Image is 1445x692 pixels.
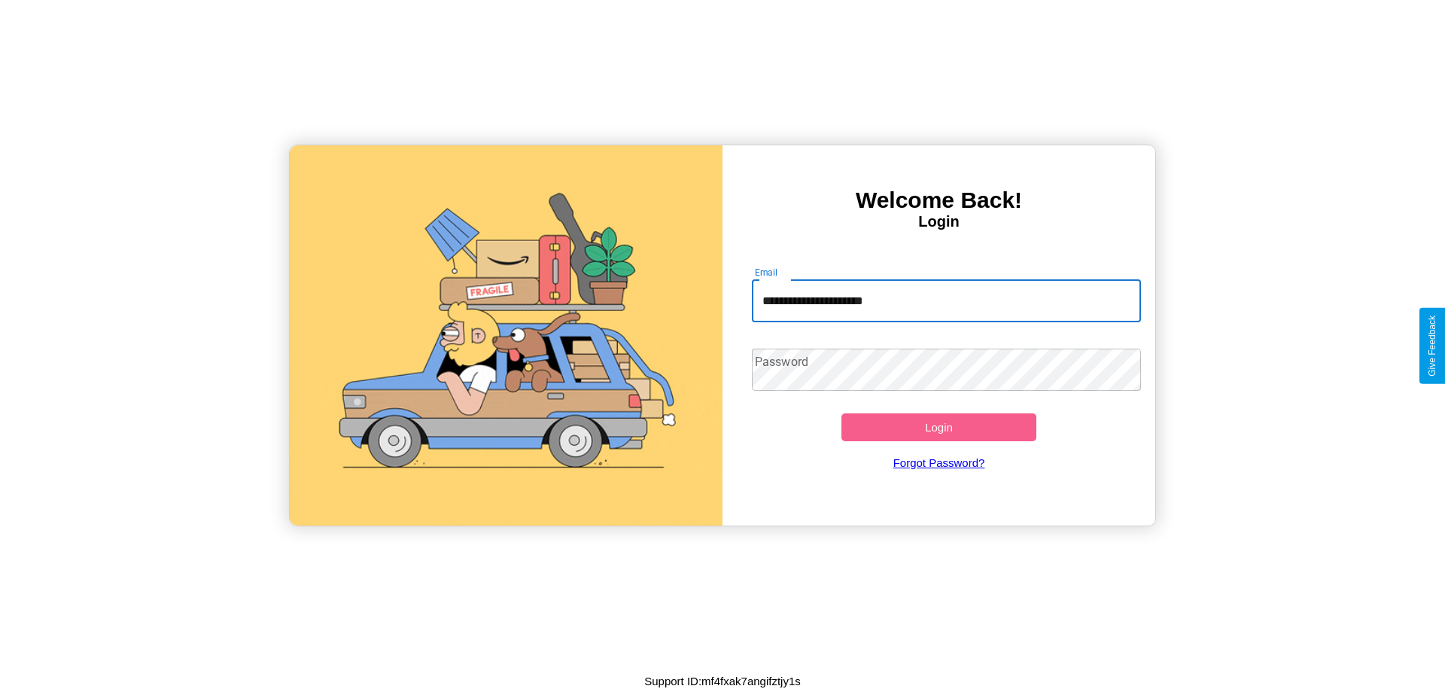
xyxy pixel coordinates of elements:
[744,441,1134,484] a: Forgot Password?
[722,187,1155,213] h3: Welcome Back!
[755,266,778,279] label: Email
[1427,316,1437,376] div: Give Feedback
[290,145,722,526] img: gif
[841,413,1036,441] button: Login
[644,671,801,691] p: Support ID: mf4fxak7angifztjy1s
[722,213,1155,230] h4: Login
